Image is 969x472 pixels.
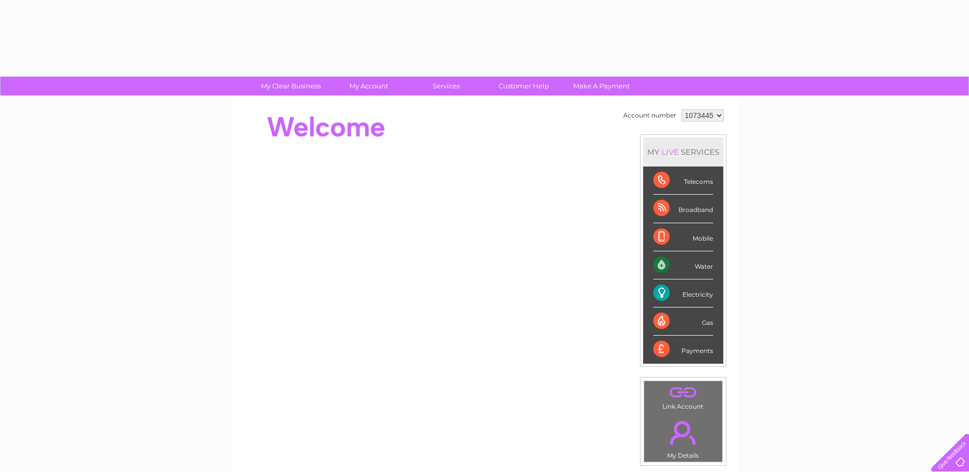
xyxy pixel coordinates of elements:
[559,77,644,96] a: Make A Payment
[653,308,713,336] div: Gas
[653,251,713,279] div: Water
[653,279,713,308] div: Electricity
[249,77,333,96] a: My Clear Business
[644,412,723,462] td: My Details
[644,381,723,413] td: Link Account
[653,336,713,363] div: Payments
[653,223,713,251] div: Mobile
[482,77,566,96] a: Customer Help
[659,147,681,157] div: LIVE
[326,77,411,96] a: My Account
[647,415,720,451] a: .
[653,195,713,223] div: Broadband
[621,107,679,124] td: Account number
[653,167,713,195] div: Telecoms
[647,384,720,402] a: .
[643,137,723,167] div: MY SERVICES
[404,77,488,96] a: Services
